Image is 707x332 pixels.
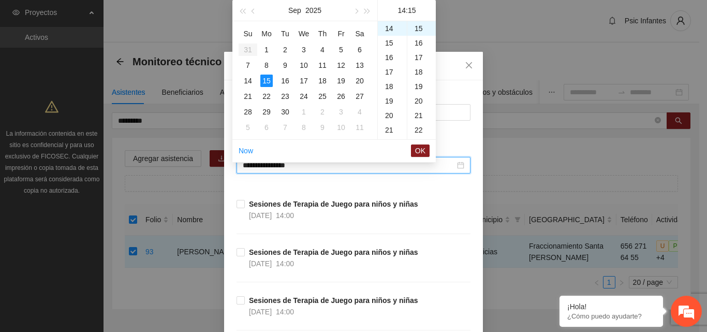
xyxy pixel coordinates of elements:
[260,121,273,134] div: 6
[378,108,407,123] div: 20
[279,90,291,103] div: 23
[276,25,294,42] th: Tu
[257,73,276,89] td: 2025-09-15
[407,21,436,36] div: 15
[350,73,369,89] td: 2025-09-20
[407,36,436,50] div: 16
[294,42,313,57] td: 2025-09-03
[313,57,332,73] td: 2025-09-11
[298,75,310,87] div: 17
[567,302,655,311] div: ¡Hola!
[313,89,332,104] td: 2025-09-25
[298,121,310,134] div: 8
[242,59,254,71] div: 7
[242,121,254,134] div: 5
[316,121,329,134] div: 9
[407,108,436,123] div: 21
[276,89,294,104] td: 2025-09-23
[407,50,436,65] div: 17
[407,137,436,152] div: 23
[455,52,483,80] button: Close
[335,90,347,103] div: 26
[335,121,347,134] div: 10
[5,222,197,258] textarea: Escriba su mensaje y pulse “Intro”
[332,73,350,89] td: 2025-09-19
[332,104,350,120] td: 2025-10-03
[242,75,254,87] div: 14
[316,90,329,103] div: 25
[353,121,366,134] div: 11
[332,89,350,104] td: 2025-09-26
[353,106,366,118] div: 4
[313,73,332,89] td: 2025-09-18
[239,147,253,155] a: Now
[260,106,273,118] div: 29
[279,121,291,134] div: 7
[378,50,407,65] div: 16
[257,89,276,104] td: 2025-09-22
[313,104,332,120] td: 2025-10-02
[378,137,407,152] div: 22
[294,57,313,73] td: 2025-09-10
[407,65,436,79] div: 18
[239,104,257,120] td: 2025-09-28
[298,44,310,56] div: 3
[60,108,143,212] span: Estamos en línea.
[407,79,436,94] div: 19
[242,90,254,103] div: 21
[353,59,366,71] div: 13
[332,42,350,57] td: 2025-09-05
[298,106,310,118] div: 1
[257,57,276,73] td: 2025-09-08
[257,104,276,120] td: 2025-09-29
[279,44,291,56] div: 2
[294,89,313,104] td: 2025-09-24
[316,44,329,56] div: 4
[260,90,273,103] div: 22
[276,308,294,316] span: 14:00
[257,120,276,135] td: 2025-10-06
[411,145,430,157] button: OK
[465,61,473,69] span: close
[378,123,407,137] div: 21
[332,120,350,135] td: 2025-10-10
[239,57,257,73] td: 2025-09-07
[335,106,347,118] div: 3
[298,90,310,103] div: 24
[332,25,350,42] th: Fr
[279,59,291,71] div: 9
[316,59,329,71] div: 11
[276,42,294,57] td: 2025-09-02
[279,75,291,87] div: 16
[415,145,425,156] span: OK
[350,120,369,135] td: 2025-10-11
[316,75,329,87] div: 18
[313,25,332,42] th: Th
[239,120,257,135] td: 2025-10-05
[353,75,366,87] div: 20
[249,296,418,305] strong: Sesiones de Terapia de Juego para niños y niñas
[242,106,254,118] div: 28
[257,25,276,42] th: Mo
[260,44,273,56] div: 1
[276,259,294,268] span: 14:00
[276,73,294,89] td: 2025-09-16
[239,25,257,42] th: Su
[350,42,369,57] td: 2025-09-06
[239,89,257,104] td: 2025-09-21
[294,25,313,42] th: We
[249,211,272,220] span: [DATE]
[378,21,407,36] div: 14
[294,104,313,120] td: 2025-10-01
[332,57,350,73] td: 2025-09-12
[378,94,407,108] div: 19
[335,59,347,71] div: 12
[249,259,272,268] span: [DATE]
[350,104,369,120] td: 2025-10-04
[260,75,273,87] div: 15
[54,53,174,66] div: Chatee con nosotros ahora
[298,59,310,71] div: 10
[407,123,436,137] div: 22
[294,120,313,135] td: 2025-10-08
[170,5,195,30] div: Minimizar ventana de chat en vivo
